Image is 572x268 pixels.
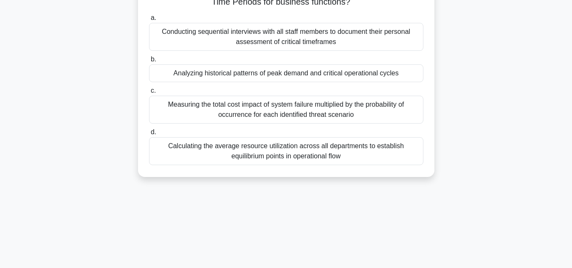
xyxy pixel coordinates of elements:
[151,55,156,63] span: b.
[151,128,156,135] span: d.
[149,23,423,51] div: Conducting sequential interviews with all staff members to document their personal assessment of ...
[151,14,156,21] span: a.
[149,64,423,82] div: Analyzing historical patterns of peak demand and critical operational cycles
[149,96,423,124] div: Measuring the total cost impact of system failure multiplied by the probability of occurrence for...
[149,137,423,165] div: Calculating the average resource utilization across all departments to establish equilibrium poin...
[151,87,156,94] span: c.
